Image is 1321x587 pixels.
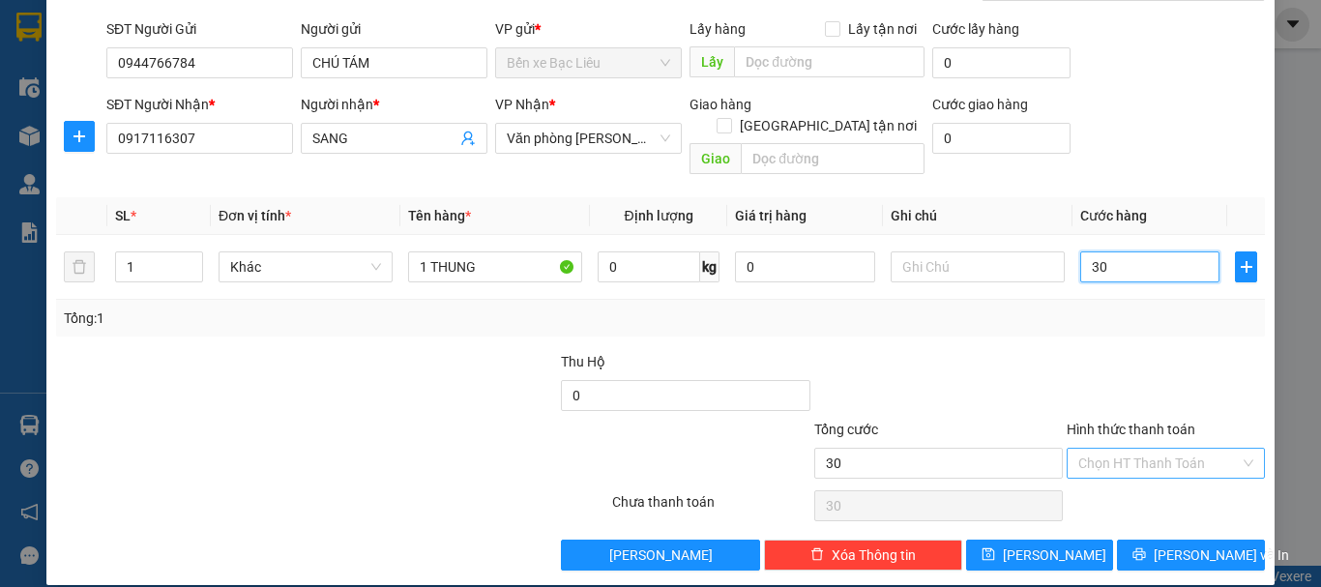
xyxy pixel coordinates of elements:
button: save[PERSON_NAME] [966,540,1114,571]
span: save [982,547,995,563]
span: Lấy [690,46,734,77]
span: plus [1236,259,1256,275]
span: Lấy hàng [690,21,746,37]
label: Cước giao hàng [932,97,1028,112]
span: Giao hàng [690,97,751,112]
input: 0 [735,251,874,282]
input: Cước lấy hàng [932,47,1071,78]
span: delete [810,547,824,563]
input: Dọc đường [741,143,925,174]
span: Xóa Thông tin [832,544,916,566]
span: Văn phòng Hồ Chí Minh [507,124,670,153]
button: deleteXóa Thông tin [764,540,962,571]
div: Người nhận [301,94,487,115]
span: [PERSON_NAME] và In [1154,544,1289,566]
span: kg [700,251,719,282]
span: SL [115,208,131,223]
input: Cước giao hàng [932,123,1071,154]
div: SĐT Người Gửi [106,18,293,40]
span: Thu Hộ [561,354,605,369]
span: Định lượng [624,208,692,223]
span: Cước hàng [1080,208,1147,223]
button: plus [1235,251,1257,282]
div: SĐT Người Nhận [106,94,293,115]
span: Bến xe Bạc Liêu [507,48,670,77]
span: Đơn vị tính [219,208,291,223]
button: [PERSON_NAME] [561,540,759,571]
input: Dọc đường [734,46,925,77]
span: [GEOGRAPHIC_DATA] tận nơi [732,115,925,136]
span: Khác [230,252,381,281]
div: VP gửi [495,18,682,40]
span: user-add [460,131,476,146]
span: Giao [690,143,741,174]
label: Hình thức thanh toán [1067,422,1195,437]
button: printer[PERSON_NAME] và In [1117,540,1265,571]
span: Lấy tận nơi [840,18,925,40]
span: Tổng cước [814,422,878,437]
label: Cước lấy hàng [932,21,1019,37]
div: Tổng: 1 [64,308,512,329]
span: plus [65,129,94,144]
span: VP Nhận [495,97,549,112]
span: [PERSON_NAME] [609,544,713,566]
div: Chưa thanh toán [610,491,812,525]
span: Giá trị hàng [735,208,807,223]
span: Tên hàng [408,208,471,223]
th: Ghi chú [883,197,1072,235]
input: Ghi Chú [891,251,1065,282]
span: printer [1132,547,1146,563]
button: plus [64,121,95,152]
input: VD: Bàn, Ghế [408,251,582,282]
div: Người gửi [301,18,487,40]
span: [PERSON_NAME] [1003,544,1106,566]
button: delete [64,251,95,282]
